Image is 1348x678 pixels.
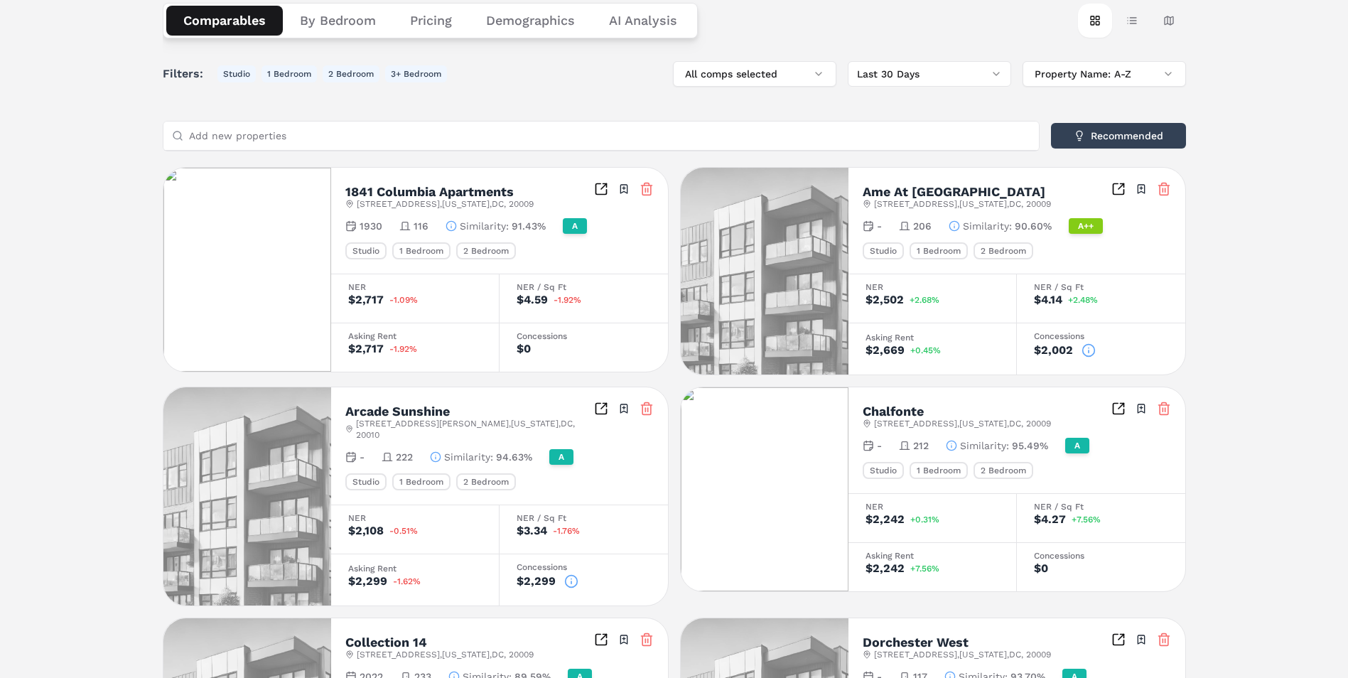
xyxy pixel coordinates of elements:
[517,283,651,291] div: NER / Sq Ft
[1051,123,1186,149] button: Recommended
[866,294,904,306] div: $2,502
[594,402,608,416] a: Inspect Comparables
[392,473,451,490] div: 1 Bedroom
[673,61,836,87] button: All comps selected
[348,525,384,537] div: $2,108
[345,405,450,418] h2: Arcade Sunshine
[348,514,482,522] div: NER
[392,242,451,259] div: 1 Bedroom
[348,332,482,340] div: Asking Rent
[1068,296,1098,304] span: +2.48%
[866,502,999,511] div: NER
[345,636,427,649] h2: Collection 14
[1034,514,1066,525] div: $4.27
[163,65,212,82] span: Filters:
[563,218,587,234] div: A
[910,242,968,259] div: 1 Bedroom
[345,185,514,198] h2: 1841 Columbia Apartments
[863,636,969,649] h2: Dorchester West
[877,438,882,453] span: -
[469,6,592,36] button: Demographics
[866,333,999,342] div: Asking Rent
[283,6,393,36] button: By Bedroom
[217,65,256,82] button: Studio
[1023,61,1186,87] button: Property Name: A-Z
[874,649,1051,660] span: [STREET_ADDRESS] , [US_STATE] , DC , 20009
[866,514,905,525] div: $2,242
[863,242,904,259] div: Studio
[1012,438,1048,453] span: 95.49%
[348,576,387,587] div: $2,299
[1034,551,1168,560] div: Concessions
[866,283,999,291] div: NER
[323,65,379,82] button: 2 Bedroom
[1069,218,1103,234] div: A++
[974,242,1033,259] div: 2 Bedroom
[913,219,932,233] span: 206
[389,527,418,535] span: -0.51%
[1015,219,1052,233] span: 90.60%
[913,438,929,453] span: 212
[389,296,418,304] span: -1.09%
[517,343,531,355] div: $0
[517,525,547,537] div: $3.34
[549,449,573,465] div: A
[456,473,516,490] div: 2 Bedroom
[189,122,1030,150] input: Add new properties
[554,296,581,304] span: -1.92%
[517,514,651,522] div: NER / Sq Ft
[1111,182,1126,196] a: Inspect Comparables
[360,450,365,464] span: -
[874,198,1051,210] span: [STREET_ADDRESS] , [US_STATE] , DC , 20009
[414,219,428,233] span: 116
[910,346,941,355] span: +0.45%
[348,343,384,355] div: $2,717
[1034,283,1168,291] div: NER / Sq Ft
[348,564,482,573] div: Asking Rent
[594,182,608,196] a: Inspect Comparables
[863,405,924,418] h2: Chalfonte
[1111,633,1126,647] a: Inspect Comparables
[910,564,939,573] span: +7.56%
[456,242,516,259] div: 2 Bedroom
[356,418,593,441] span: [STREET_ADDRESS][PERSON_NAME] , [US_STATE] , DC , 20010
[345,242,387,259] div: Studio
[345,473,387,490] div: Studio
[360,219,382,233] span: 1930
[863,462,904,479] div: Studio
[963,219,1012,233] span: Similarity :
[393,577,421,586] span: -1.62%
[348,294,384,306] div: $2,717
[517,332,651,340] div: Concessions
[910,296,939,304] span: +2.68%
[389,345,417,353] span: -1.92%
[1065,438,1089,453] div: A
[866,345,905,356] div: $2,669
[444,450,493,464] span: Similarity :
[385,65,447,82] button: 3+ Bedroom
[866,563,905,574] div: $2,242
[261,65,317,82] button: 1 Bedroom
[877,219,882,233] span: -
[960,438,1009,453] span: Similarity :
[863,185,1045,198] h2: Ame At [GEOGRAPHIC_DATA]
[910,515,939,524] span: +0.31%
[874,418,1051,429] span: [STREET_ADDRESS] , [US_STATE] , DC , 20009
[512,219,546,233] span: 91.43%
[1034,294,1062,306] div: $4.14
[553,527,580,535] span: -1.76%
[517,576,556,587] div: $2,299
[393,6,469,36] button: Pricing
[592,6,694,36] button: AI Analysis
[1034,563,1048,574] div: $0
[974,462,1033,479] div: 2 Bedroom
[910,462,968,479] div: 1 Bedroom
[1072,515,1101,524] span: +7.56%
[1111,402,1126,416] a: Inspect Comparables
[357,198,534,210] span: [STREET_ADDRESS] , [US_STATE] , DC , 20009
[460,219,509,233] span: Similarity :
[1034,345,1073,356] div: $2,002
[348,283,482,291] div: NER
[594,633,608,647] a: Inspect Comparables
[517,294,548,306] div: $4.59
